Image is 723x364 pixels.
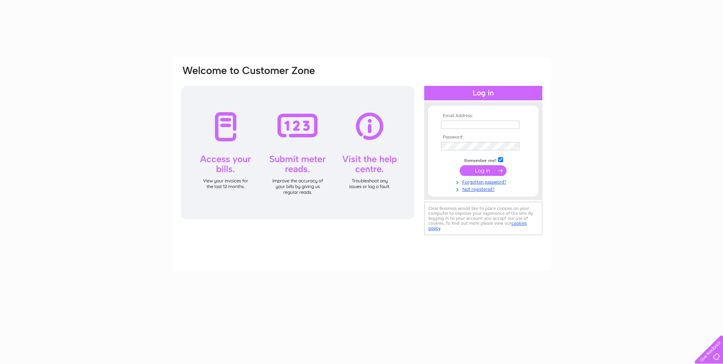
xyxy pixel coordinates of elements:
[460,165,507,176] input: Submit
[441,178,527,185] a: Forgotten password?
[428,221,527,231] a: cookies policy
[439,113,527,119] th: Email Address:
[441,185,527,192] a: Not registered?
[424,202,542,235] div: Clear Business would like to place cookies on your computer to improve your experience of the sit...
[439,156,527,164] td: Remember me?
[439,135,527,140] th: Password:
